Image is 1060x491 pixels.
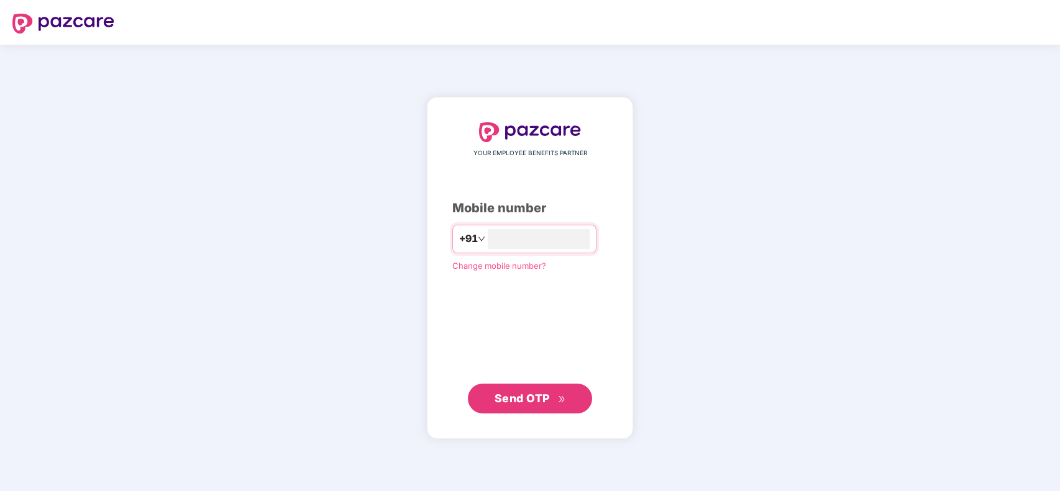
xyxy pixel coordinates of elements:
div: Mobile number [452,199,608,218]
span: YOUR EMPLOYEE BENEFITS PARTNER [473,148,587,158]
img: logo [479,122,581,142]
span: +91 [459,231,478,246]
span: down [478,235,485,243]
span: Send OTP [495,392,550,405]
button: Send OTPdouble-right [468,384,592,413]
a: Change mobile number? [452,261,546,271]
img: logo [12,14,114,34]
span: double-right [558,395,566,403]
